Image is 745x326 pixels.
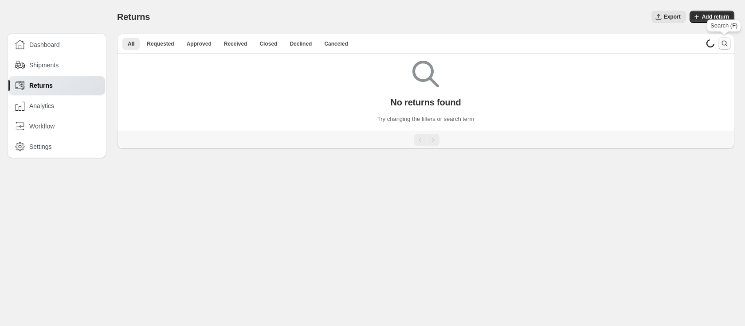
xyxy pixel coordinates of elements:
[224,40,247,47] span: Received
[702,13,729,20] span: Add return
[29,101,54,110] span: Analytics
[187,40,212,47] span: Approved
[117,12,150,22] span: Returns
[259,40,277,47] span: Closed
[29,61,59,70] span: Shipments
[29,142,52,151] span: Settings
[718,37,731,50] button: Search and filter results
[117,131,734,149] nav: Pagination
[651,11,686,23] button: Export
[147,40,174,47] span: Requested
[324,40,348,47] span: Canceled
[377,115,474,124] p: Try changing the filters or search term
[290,40,312,47] span: Declined
[29,81,53,90] span: Returns
[29,40,60,49] span: Dashboard
[690,11,734,23] button: Add return
[128,40,134,47] span: All
[29,122,55,131] span: Workflow
[664,13,681,20] span: Export
[412,61,439,87] img: Empty search results
[390,97,461,108] p: No returns found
